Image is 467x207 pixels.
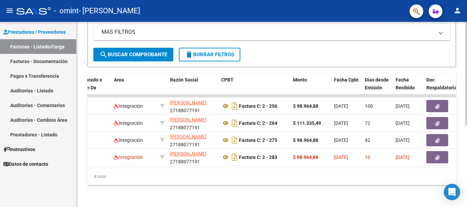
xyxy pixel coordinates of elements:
[114,137,143,143] span: Integración
[170,150,216,164] div: 27188077191
[365,103,373,109] span: 100
[239,120,277,126] strong: Factura C: 2 - 264
[230,101,239,112] i: Descargar documento
[93,24,450,40] mat-expansion-panel-header: MAS FILTROS
[5,6,14,15] mat-icon: menu
[3,146,35,153] span: Instructivos
[293,137,318,143] strong: $ 98.964,88
[76,77,102,90] span: Facturado x Orden De
[99,51,167,58] span: Buscar Comprobante
[331,73,362,103] datatable-header-cell: Fecha Cpbt
[365,120,370,126] span: 72
[114,103,143,109] span: Integración
[426,77,457,90] span: Doc Respaldatoria
[221,77,233,83] span: CPBT
[230,118,239,129] i: Descargar documento
[293,77,307,83] span: Monto
[114,154,143,160] span: Integración
[167,73,218,103] datatable-header-cell: Razón Social
[334,120,348,126] span: [DATE]
[396,103,410,109] span: [DATE]
[365,77,389,90] span: Días desde Emisión
[362,73,393,103] datatable-header-cell: Días desde Emisión
[396,77,415,90] span: Fecha Recibido
[230,152,239,163] i: Descargar documento
[444,184,460,200] div: Open Intercom Messenger
[170,134,206,139] span: [PERSON_NAME]
[230,135,239,146] i: Descargar documento
[185,50,193,59] mat-icon: delete
[170,117,206,122] span: [PERSON_NAME]
[365,154,370,160] span: 10
[334,103,348,109] span: [DATE]
[114,77,124,83] span: Area
[74,73,111,103] datatable-header-cell: Facturado x Orden De
[453,6,462,15] mat-icon: person
[93,48,173,61] button: Buscar Comprobante
[3,28,66,36] span: Prestadores / Proveedores
[334,154,348,160] span: [DATE]
[114,120,143,126] span: Integración
[239,154,277,160] strong: Factura C: 2 - 283
[424,73,465,103] datatable-header-cell: Doc Respaldatoria
[334,137,348,143] span: [DATE]
[334,77,359,83] span: Fecha Cpbt
[111,73,157,103] datatable-header-cell: Area
[3,160,48,168] span: Datos de contacto
[102,28,434,36] mat-panel-title: MAS FILTROS
[396,154,410,160] span: [DATE]
[293,120,321,126] strong: $ 111.335,49
[170,99,216,113] div: 27188077191
[54,3,79,18] span: - omint
[396,137,410,143] span: [DATE]
[99,50,108,59] mat-icon: search
[393,73,424,103] datatable-header-cell: Fecha Recibido
[170,151,206,157] span: [PERSON_NAME]
[88,168,456,185] div: 4 total
[365,137,370,143] span: 42
[179,48,240,61] button: Borrar Filtros
[218,73,290,103] datatable-header-cell: CPBT
[293,103,318,109] strong: $ 98.964,88
[290,73,331,103] datatable-header-cell: Monto
[185,51,234,58] span: Borrar Filtros
[239,103,277,109] strong: Factura C: 2 - 256
[170,116,216,130] div: 27188077191
[293,154,318,160] strong: $ 98.964,88
[239,137,277,143] strong: Factura C: 2 - 275
[170,100,206,105] span: [PERSON_NAME]
[396,120,410,126] span: [DATE]
[170,77,198,83] span: Razón Social
[170,133,216,147] div: 27188077191
[79,3,140,18] span: - [PERSON_NAME]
